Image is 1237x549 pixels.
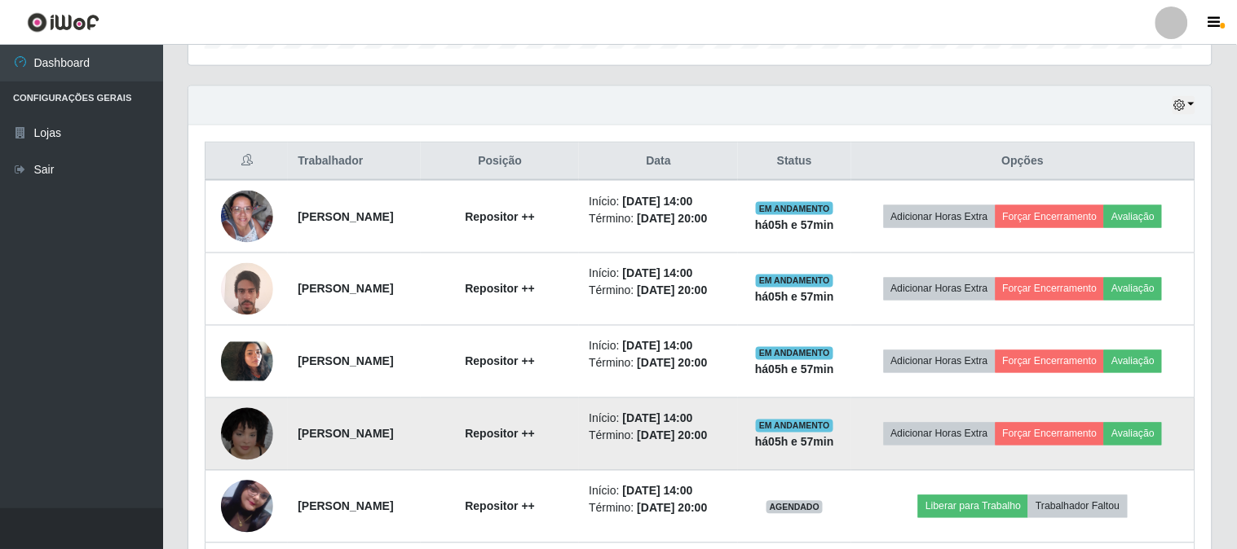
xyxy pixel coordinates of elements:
[579,143,738,181] th: Data
[766,501,824,514] span: AGENDADO
[755,218,834,231] strong: há 05 h e 57 min
[638,357,708,370] time: [DATE] 20:00
[756,274,833,288] span: EM ANDAMENTO
[623,412,693,425] time: [DATE] 14:00
[589,338,728,355] li: Início:
[465,428,535,441] strong: Repositor ++
[221,342,273,381] img: 1732121401472.jpeg
[1104,350,1162,373] button: Avaliação
[1104,423,1162,446] button: Avaliação
[623,340,693,353] time: [DATE] 14:00
[623,267,693,280] time: [DATE] 14:00
[589,428,728,445] li: Término:
[884,423,996,446] button: Adicionar Horas Extra
[465,210,535,223] strong: Repositor ++
[918,495,1028,518] button: Liberar para Trabalho
[623,195,693,208] time: [DATE] 14:00
[1028,495,1127,518] button: Trabalhador Faltou
[623,485,693,498] time: [DATE] 14:00
[756,419,833,433] span: EM ANDAMENTO
[1104,205,1162,228] button: Avaliação
[756,347,833,360] span: EM ANDAMENTO
[638,284,708,297] time: [DATE] 20:00
[884,350,996,373] button: Adicionar Horas Extra
[589,355,728,372] li: Término:
[298,500,393,513] strong: [PERSON_NAME]
[288,143,421,181] th: Trabalhador
[465,500,535,513] strong: Repositor ++
[589,266,728,283] li: Início:
[851,143,1195,181] th: Opções
[589,193,728,210] li: Início:
[465,355,535,368] strong: Repositor ++
[756,202,833,215] span: EM ANDAMENTO
[755,363,834,376] strong: há 05 h e 57 min
[221,399,273,468] img: 1753550550741.jpeg
[884,205,996,228] button: Adicionar Horas Extra
[298,283,393,296] strong: [PERSON_NAME]
[996,423,1105,446] button: Forçar Encerramento
[738,143,851,181] th: Status
[638,502,708,515] time: [DATE] 20:00
[638,429,708,442] time: [DATE] 20:00
[589,210,728,227] li: Término:
[589,283,728,300] li: Término:
[298,355,393,368] strong: [PERSON_NAME]
[298,210,393,223] strong: [PERSON_NAME]
[421,143,579,181] th: Posição
[589,500,728,517] li: Término:
[884,278,996,301] button: Adicionar Horas Extra
[755,436,834,449] strong: há 05 h e 57 min
[996,278,1105,301] button: Forçar Encerramento
[298,428,393,441] strong: [PERSON_NAME]
[221,263,273,315] img: 1757003060753.jpeg
[638,212,708,225] time: [DATE] 20:00
[589,411,728,428] li: Início:
[221,191,273,243] img: 1756226670726.jpeg
[27,12,99,33] img: CoreUI Logo
[1104,278,1162,301] button: Avaliação
[996,350,1105,373] button: Forçar Encerramento
[589,483,728,500] li: Início:
[465,283,535,296] strong: Repositor ++
[755,291,834,304] strong: há 05 h e 57 min
[996,205,1105,228] button: Forçar Encerramento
